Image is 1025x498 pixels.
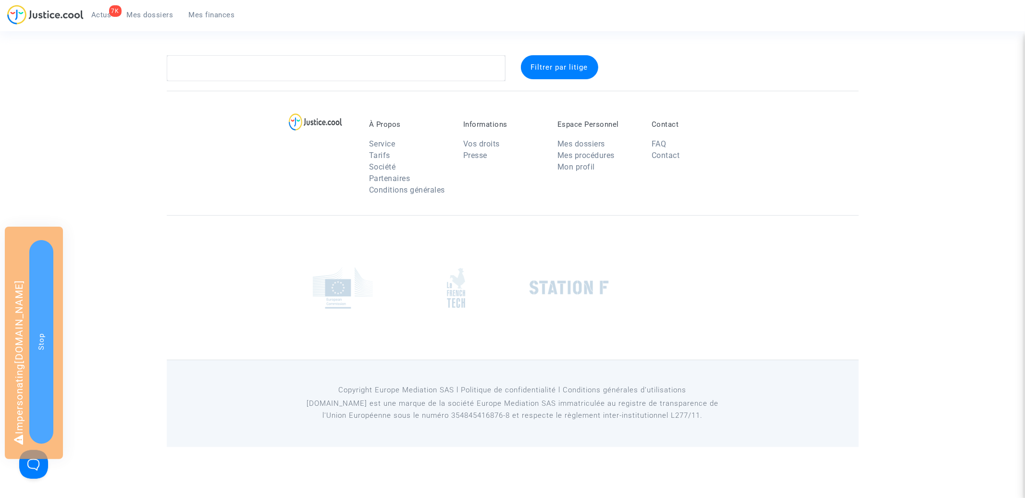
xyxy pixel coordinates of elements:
a: FAQ [652,139,667,148]
a: Presse [463,151,487,160]
a: Mes dossiers [557,139,605,148]
p: Espace Personnel [557,120,637,129]
button: Stop [29,240,53,444]
p: À Propos [369,120,449,129]
a: 7KActus [84,8,119,22]
p: [DOMAIN_NAME] est une marque de la société Europe Mediation SAS immatriculée au registre de tr... [294,398,731,422]
a: Vos droits [463,139,500,148]
span: Mes dossiers [127,11,173,19]
img: french_tech.png [447,267,465,308]
span: Filtrer par litige [531,63,588,72]
div: 7K [109,5,122,17]
span: Actus [91,11,111,19]
div: Impersonating [5,227,63,459]
a: Mes dossiers [119,8,181,22]
a: Mes procédures [557,151,615,160]
a: Service [369,139,395,148]
p: Informations [463,120,543,129]
a: Société [369,162,396,171]
p: Contact [652,120,731,129]
iframe: Help Scout Beacon - Open [19,450,48,479]
a: Mon profil [557,162,595,171]
a: Tarifs [369,151,390,160]
span: Stop [37,333,46,350]
img: jc-logo.svg [7,5,84,24]
img: europe_commision.png [313,267,373,309]
a: Mes finances [181,8,243,22]
img: logo-lg.svg [289,113,342,131]
a: Conditions générales [369,185,445,194]
p: Copyright Europe Mediation SAS l Politique de confidentialité l Conditions générales d’utilisa... [294,384,731,396]
a: Partenaires [369,174,410,183]
span: Mes finances [189,11,235,19]
a: Contact [652,151,680,160]
img: stationf.png [530,280,609,295]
